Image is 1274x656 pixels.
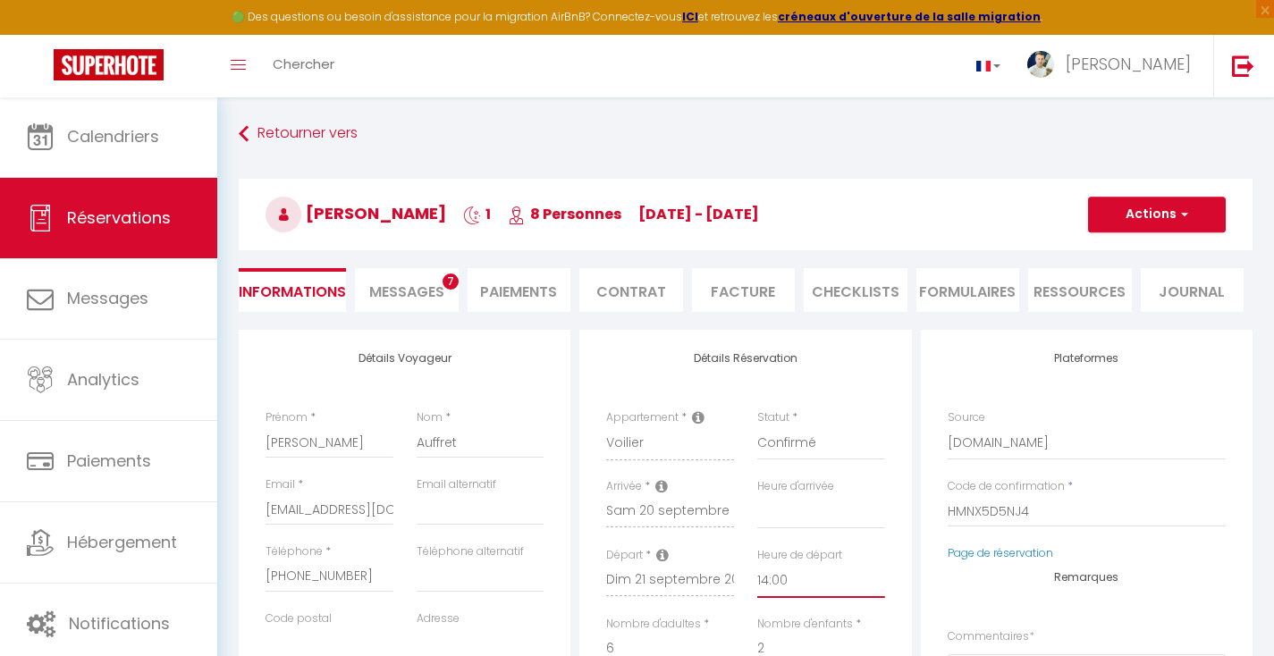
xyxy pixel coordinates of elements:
[266,202,446,224] span: [PERSON_NAME]
[14,7,68,61] button: Ouvrir le widget de chat LiveChat
[468,268,571,312] li: Paiements
[692,268,796,312] li: Facture
[67,206,171,229] span: Réservations
[67,450,151,472] span: Paiements
[1088,197,1226,232] button: Actions
[417,610,460,627] label: Adresse
[1066,53,1191,75] span: [PERSON_NAME]
[757,478,834,495] label: Heure d'arrivée
[638,204,759,224] span: [DATE] - [DATE]
[1014,35,1213,97] a: ... [PERSON_NAME]
[417,476,496,493] label: Email alternatif
[259,35,348,97] a: Chercher
[1141,268,1244,312] li: Journal
[508,204,621,224] span: 8 Personnes
[757,616,853,633] label: Nombre d'enfants
[948,352,1226,365] h4: Plateformes
[757,409,789,426] label: Statut
[417,543,524,560] label: Téléphone alternatif
[443,273,459,290] span: 7
[948,628,1034,645] label: Commentaires
[948,478,1065,495] label: Code de confirmation
[266,409,308,426] label: Prénom
[1198,576,1261,643] iframe: Chat
[579,268,683,312] li: Contrat
[757,547,842,564] label: Heure de départ
[948,571,1226,584] h4: Remarques
[948,409,985,426] label: Source
[67,531,177,553] span: Hébergement
[948,545,1053,560] a: Page de réservation
[266,476,295,493] label: Email
[1027,51,1054,78] img: ...
[606,547,643,564] label: Départ
[916,268,1020,312] li: FORMULAIRES
[67,287,148,309] span: Messages
[1028,268,1132,312] li: Ressources
[369,282,444,302] span: Messages
[606,616,701,633] label: Nombre d'adultes
[606,409,679,426] label: Appartement
[778,9,1041,24] a: créneaux d'ouverture de la salle migration
[266,543,323,560] label: Téléphone
[606,478,642,495] label: Arrivée
[69,612,170,635] span: Notifications
[266,352,544,365] h4: Détails Voyageur
[463,204,491,224] span: 1
[67,125,159,147] span: Calendriers
[239,268,346,312] li: Informations
[266,610,332,627] label: Code postal
[1232,55,1254,77] img: logout
[804,268,907,312] li: CHECKLISTS
[67,368,139,391] span: Analytics
[606,352,884,365] h4: Détails Réservation
[54,49,164,80] img: Super Booking
[239,118,1253,150] a: Retourner vers
[417,409,443,426] label: Nom
[273,55,334,73] span: Chercher
[682,9,698,24] a: ICI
